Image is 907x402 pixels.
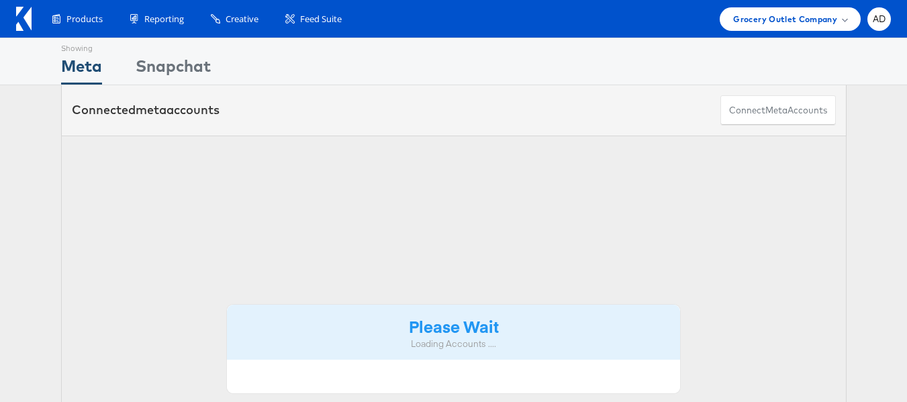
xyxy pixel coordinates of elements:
[300,13,342,26] span: Feed Suite
[72,101,220,119] div: Connected accounts
[136,54,211,85] div: Snapchat
[409,315,499,337] strong: Please Wait
[136,102,166,117] span: meta
[237,338,671,350] div: Loading Accounts ....
[765,104,787,117] span: meta
[61,38,102,54] div: Showing
[720,95,836,125] button: ConnectmetaAccounts
[66,13,103,26] span: Products
[733,12,837,26] span: Grocery Outlet Company
[61,54,102,85] div: Meta
[226,13,258,26] span: Creative
[144,13,184,26] span: Reporting
[873,15,886,23] span: AD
